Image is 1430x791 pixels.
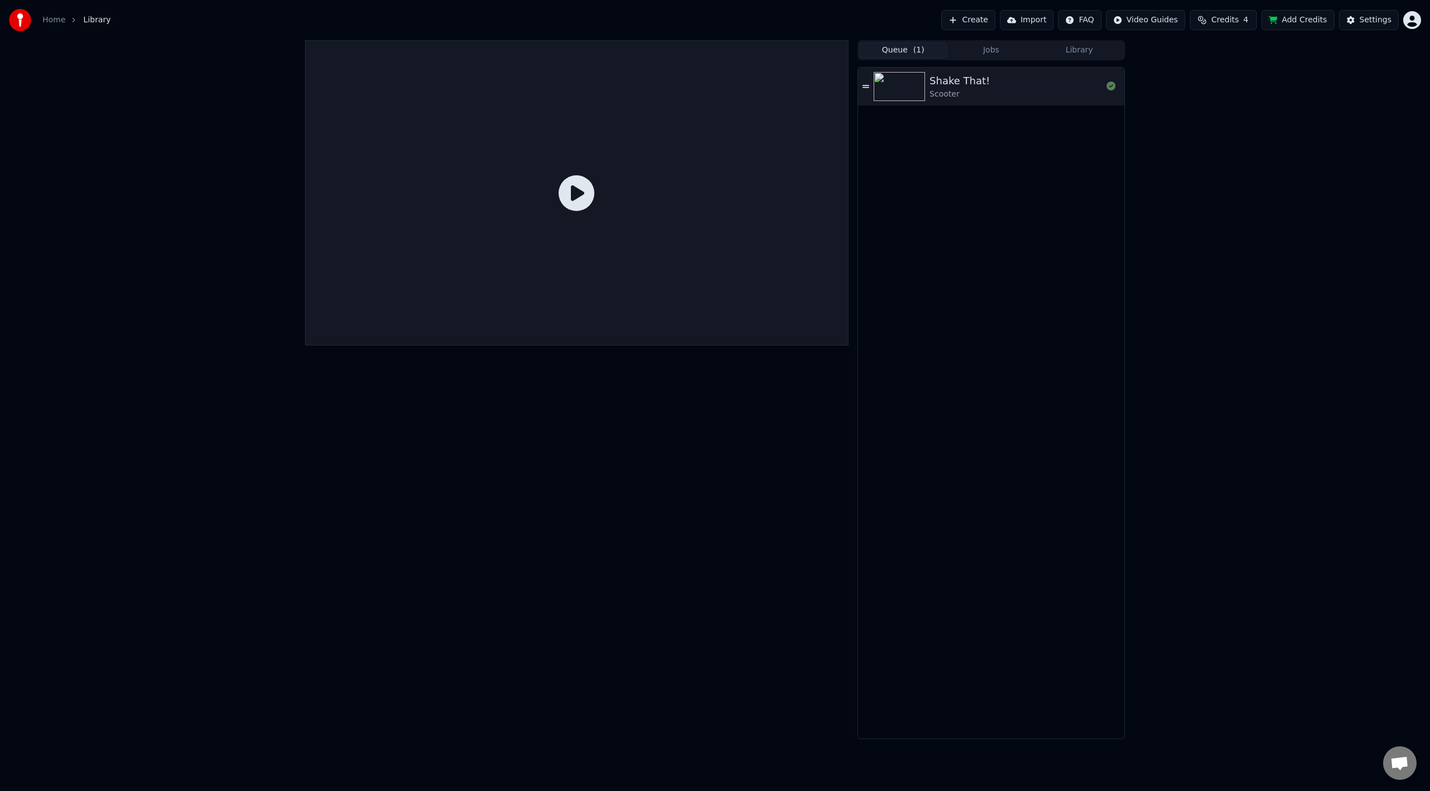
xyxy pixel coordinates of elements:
button: Credits4 [1190,10,1257,30]
span: Library [83,15,111,26]
button: Queue [859,42,947,59]
div: Shake That! [929,73,990,89]
div: Open chat [1383,746,1417,780]
span: Credits [1211,15,1238,26]
button: Import [1000,10,1054,30]
a: Home [42,15,65,26]
button: Jobs [947,42,1036,59]
button: Create [941,10,995,30]
button: Settings [1339,10,1399,30]
button: Library [1035,42,1123,59]
span: 4 [1243,15,1248,26]
img: youka [9,9,31,31]
button: FAQ [1058,10,1101,30]
span: ( 1 ) [913,45,924,56]
div: Settings [1360,15,1391,26]
button: Video Guides [1106,10,1185,30]
nav: breadcrumb [42,15,111,26]
div: Scooter [929,89,990,100]
button: Add Credits [1261,10,1334,30]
